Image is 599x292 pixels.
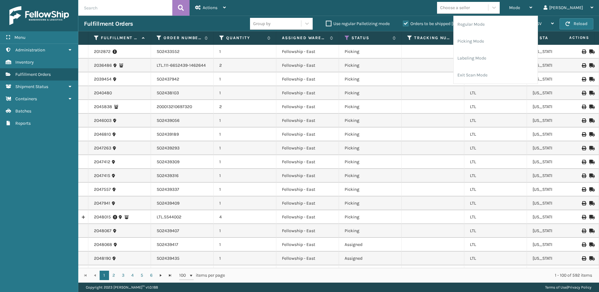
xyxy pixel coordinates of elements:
td: SO2439465 [151,265,214,279]
span: Fulfillment Orders [15,72,51,77]
td: Picking [339,224,402,238]
a: 6 [147,271,156,280]
i: Mark as Shipped [589,242,593,247]
i: Mark as Shipped [589,215,593,219]
span: Reports [15,121,31,126]
i: Print BOL [582,91,586,95]
i: Print BOL [582,77,586,81]
td: [US_STATE] [527,252,590,265]
td: LTL [464,265,527,279]
span: Containers [15,96,37,102]
i: Print BOL [582,63,586,68]
li: Labeling Mode [454,50,538,67]
span: Actions [550,33,593,43]
i: Print BOL [582,146,586,150]
td: Picking [339,155,402,169]
td: Picking [339,183,402,196]
a: 2047412 [94,159,110,165]
td: Picking [339,59,402,72]
td: SO2439316 [151,169,214,183]
a: 2047557 [94,186,111,193]
span: Go to the next page [158,273,163,278]
span: Inventory [15,60,34,65]
a: 4 [128,271,137,280]
i: Print BOL [582,256,586,261]
td: LTL [464,183,527,196]
td: Fellowship - East [276,59,339,72]
a: 2047415 [94,173,110,179]
td: [US_STATE] [527,196,590,210]
td: Fellowship - East [276,128,339,141]
li: Exit Scan Mode [454,67,538,84]
label: Order Number [164,35,201,41]
i: Mark as Shipped [589,187,593,192]
td: [US_STATE] [527,169,590,183]
td: 1 [214,72,276,86]
li: Regular Mode [454,16,538,33]
td: SO2439409 [151,196,214,210]
td: SO2439435 [151,252,214,265]
i: Mark as Shipped [589,50,593,54]
i: Print BOL [582,215,586,219]
td: Picking [339,86,402,100]
td: 1 [214,252,276,265]
a: 2047263 [94,145,111,151]
td: LTL [464,196,527,210]
td: Picking [339,72,402,86]
td: Picking [339,141,402,155]
td: Fellowship - East [276,224,339,238]
td: [US_STATE] [527,128,590,141]
td: Picking [339,196,402,210]
a: 2048190 [94,255,111,262]
td: Picking [339,265,402,279]
span: Actions [203,5,217,10]
td: 1 [214,114,276,128]
td: SO2438103 [151,86,214,100]
td: SO2439056 [151,114,214,128]
div: Choose a seller [440,4,470,11]
td: LTL [464,224,527,238]
a: Terms of Use [545,285,567,289]
td: Fellowship - East [276,169,339,183]
label: State [539,35,577,41]
td: [US_STATE] [527,210,590,224]
i: Mark as Shipped [589,229,593,233]
td: Picking [339,114,402,128]
td: Assigned [339,238,402,252]
div: Group by [253,20,271,27]
a: 2 [109,271,118,280]
td: 1 [214,224,276,238]
a: 2039454 [94,76,112,82]
a: 2046810 [94,131,111,138]
i: Print BOL [582,105,586,109]
i: Print BOL [582,118,586,123]
li: Picking Mode [454,33,538,50]
i: Print BOL [582,242,586,247]
td: [US_STATE] [527,238,590,252]
td: LTL [464,155,527,169]
a: 2040480 [94,90,112,96]
td: Picking [339,169,402,183]
td: Fellowship - East [276,252,339,265]
td: 1 [214,196,276,210]
i: Mark as Shipped [589,174,593,178]
a: 2045838 [94,104,112,110]
i: Print BOL [582,229,586,233]
td: 4 [214,210,276,224]
span: Shipment Status [15,84,48,89]
i: Mark as Shipped [589,201,593,206]
td: 1 [214,265,276,279]
td: 1 [214,141,276,155]
td: Fellowship - East [276,265,339,279]
span: Mode [509,5,520,10]
td: Fellowship - East [276,210,339,224]
td: Picking [339,210,402,224]
i: Mark as Shipped [589,146,593,150]
a: 2046003 [94,117,112,124]
img: logo [9,6,69,25]
label: Status [352,35,389,41]
i: Mark as Shipped [589,256,593,261]
td: LTL [464,141,527,155]
td: 1 [214,169,276,183]
td: LTL.SS44002 [151,210,214,224]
